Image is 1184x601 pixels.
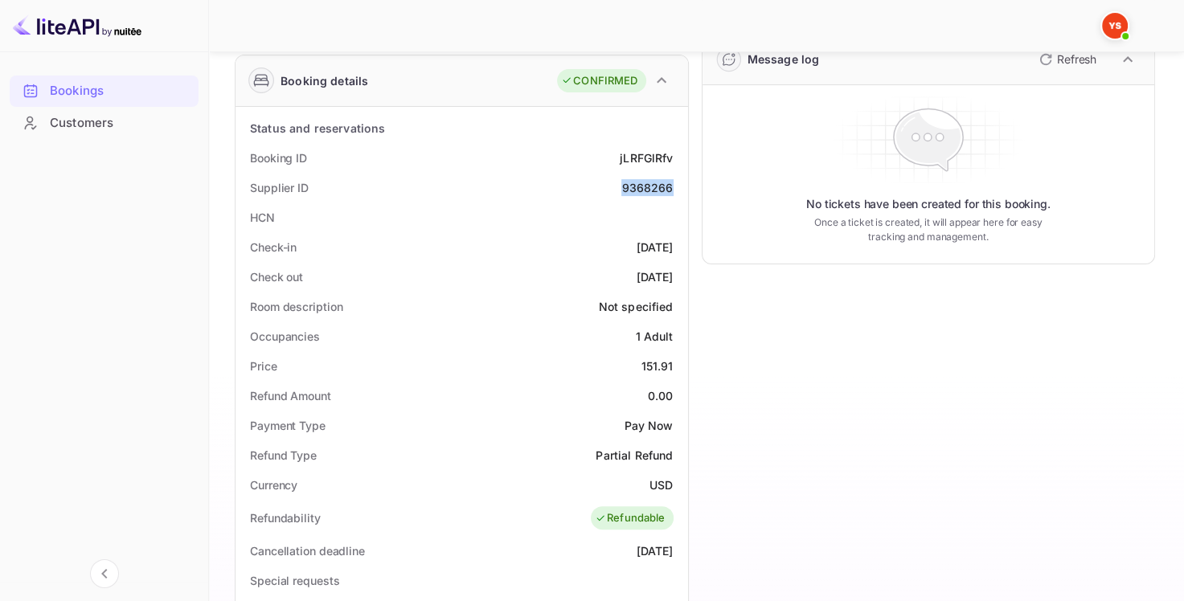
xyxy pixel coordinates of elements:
div: [DATE] [637,542,674,559]
div: 151.91 [641,358,674,374]
div: Refund Type [250,447,317,464]
button: Collapse navigation [90,559,119,588]
div: Customers [50,114,191,133]
div: Bookings [50,82,191,100]
div: Special requests [250,572,339,589]
div: 9368266 [621,179,673,196]
div: Status and reservations [250,120,385,137]
div: Customers [10,108,199,139]
div: jLRFGlRfv [620,149,673,166]
div: [DATE] [637,239,674,256]
div: Bookings [10,76,199,107]
button: Refresh [1030,47,1103,72]
p: No tickets have been created for this booking. [806,196,1051,212]
div: Room description [250,298,342,315]
div: Cancellation deadline [250,542,365,559]
div: 1 Adult [635,328,673,345]
div: Not specified [599,298,674,315]
div: 0.00 [648,387,674,404]
img: LiteAPI logo [13,13,141,39]
a: Bookings [10,76,199,105]
div: Pay Now [624,417,673,434]
div: Refundable [595,510,666,526]
p: Refresh [1057,51,1096,67]
div: [DATE] [637,268,674,285]
div: Refundability [250,509,321,526]
div: CONFIRMED [561,73,637,89]
div: HCN [250,209,275,226]
p: Once a ticket is created, it will appear here for easy tracking and management. [807,215,1049,244]
div: Price [250,358,277,374]
div: Supplier ID [250,179,309,196]
div: Currency [250,476,297,493]
div: Refund Amount [250,387,331,404]
div: Check out [250,268,303,285]
div: Message log [748,51,820,67]
div: Booking details [281,72,368,89]
a: Customers [10,108,199,137]
img: Yandex Support [1102,13,1128,39]
div: Occupancies [250,328,320,345]
div: USD [649,476,673,493]
div: Payment Type [250,417,326,434]
div: Partial Refund [596,447,673,464]
div: Booking ID [250,149,307,166]
div: Check-in [250,239,297,256]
